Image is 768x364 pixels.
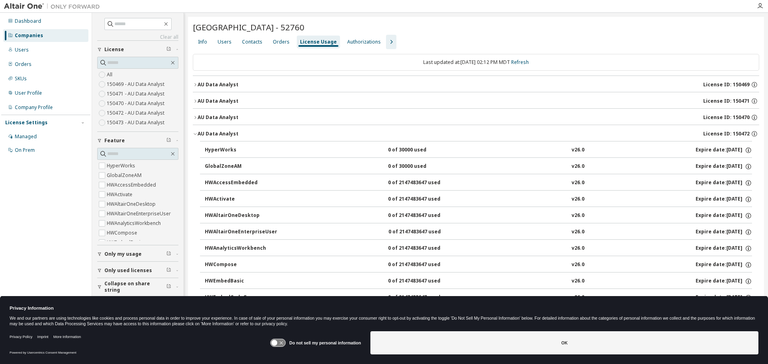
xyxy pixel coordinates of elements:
div: 0 of 2147483647 used [388,294,460,301]
button: GlobalZoneAM0 of 30000 usedv26.0Expire date:[DATE] [205,158,752,175]
div: Last updated at: [DATE] 02:12 PM MDT [193,54,759,71]
label: HWAltairOneDesktop [107,199,157,209]
div: Expire date: [DATE] [696,261,752,269]
span: [GEOGRAPHIC_DATA] - 52760 [193,22,304,33]
button: HWActivate0 of 2147483647 usedv26.0Expire date:[DATE] [205,191,752,208]
label: All [107,70,114,80]
div: HWEmbedCodeGen [205,294,277,301]
div: Orders [273,39,290,45]
div: v26.0 [572,196,584,203]
label: 150469 - AU Data Analyst [107,80,166,89]
div: License Usage [300,39,337,45]
div: AU Data Analyst [198,98,238,104]
button: HWCompose0 of 2147483647 usedv26.0Expire date:[DATE] [205,256,752,274]
span: License ID: 150471 [703,98,750,104]
label: 150471 - AU Data Analyst [107,89,166,99]
div: HWAnalyticsWorkbench [205,245,277,252]
div: v26.0 [572,163,584,170]
span: Clear filter [166,267,171,274]
div: AU Data Analyst [198,131,238,137]
div: v26.0 [572,179,584,187]
div: v26.0 [572,245,584,252]
div: HWActivate [205,196,277,203]
span: Only used licenses [104,267,152,274]
div: v26.0 [572,212,584,219]
div: License Settings [5,119,48,126]
div: Authorizations [347,39,381,45]
button: HWAnalyticsWorkbench0 of 2147483647 usedv26.0Expire date:[DATE] [205,240,752,257]
div: Expire date: [DATE] [696,278,752,285]
div: Users [218,39,232,45]
div: Companies [15,32,43,39]
div: HWCompose [205,261,277,269]
label: HWActivate [107,190,134,199]
div: HWAltairOneEnterpriseUser [205,229,277,236]
div: Expire date: [DATE] [696,245,752,252]
div: 0 of 2147483647 used [388,261,460,269]
div: Expire date: [DATE] [696,294,752,301]
div: Dashboard [15,18,41,24]
button: AU Data AnalystLicense ID: 150471 [193,92,759,110]
button: HyperWorks0 of 30000 usedv26.0Expire date:[DATE] [205,141,752,159]
button: HWEmbedBasic0 of 2147483647 usedv26.0Expire date:[DATE] [205,273,752,290]
span: License ID: 150470 [703,114,750,121]
img: Altair One [4,2,104,10]
div: GlobalZoneAM [205,163,277,170]
label: HWAnalyticsWorkbench [107,219,162,228]
span: Feature [104,137,125,144]
div: 0 of 2147483647 used [388,179,460,187]
button: Only used licenses [97,262,178,279]
span: Clear filter [166,46,171,53]
a: Refresh [511,59,529,66]
span: License [104,46,124,53]
label: 150472 - AU Data Analyst [107,108,166,118]
div: HWAltairOneDesktop [205,212,277,219]
div: v26.0 [572,278,584,285]
div: 0 of 2147483647 used [388,196,460,203]
button: HWEmbedCodeGen0 of 2147483647 usedv26.0Expire date:[DATE] [205,289,752,306]
div: Users [15,47,29,53]
div: Expire date: [DATE] [696,179,752,187]
div: Expire date: [DATE] [696,147,752,154]
div: 0 of 2147483647 used [388,212,460,219]
div: SKUs [15,76,27,82]
button: Collapse on share string [97,278,178,296]
label: HWEmbedBasic [107,238,144,247]
div: AU Data Analyst [198,82,238,88]
button: HWAltairOneDesktop0 of 2147483647 usedv26.0Expire date:[DATE] [205,207,752,225]
div: Company Profile [15,104,53,111]
div: AU Data Analyst [198,114,238,121]
label: 150470 - AU Data Analyst [107,99,166,108]
span: Clear filter [166,284,171,290]
label: 150473 - AU Data Analyst [107,118,166,127]
div: Expire date: [DATE] [696,196,752,203]
span: License ID: 150472 [703,131,750,137]
div: 0 of 30000 used [388,147,460,154]
div: Orders [15,61,32,68]
div: User Profile [15,90,42,96]
label: HyperWorks [107,161,137,171]
div: Expire date: [DATE] [696,229,752,236]
div: 0 of 2147483647 used [388,229,460,236]
label: HWAltairOneEnterpriseUser [107,209,172,219]
div: 0 of 30000 used [388,163,460,170]
div: v26.0 [572,147,584,154]
div: HWAccessEmbedded [205,179,277,187]
div: v26.0 [572,229,584,236]
button: AU Data AnalystLicense ID: 150470 [193,109,759,126]
button: Feature [97,132,178,149]
div: v26.0 [572,261,584,269]
label: HWCompose [107,228,139,238]
button: AU Data AnalystLicense ID: 150469 [193,76,759,93]
button: AU Data AnalystLicense ID: 150472 [193,125,759,143]
span: Clear filter [166,251,171,257]
button: HWAltairOneEnterpriseUser0 of 2147483647 usedv26.0Expire date:[DATE] [205,223,752,241]
label: HWAccessEmbedded [107,180,158,190]
span: Clear filter [166,137,171,144]
span: Only my usage [104,251,142,257]
div: Managed [15,133,37,140]
a: Clear all [97,34,178,40]
span: Collapse on share string [104,280,166,293]
div: Expire date: [DATE] [696,212,752,219]
button: HWAccessEmbedded0 of 2147483647 usedv26.0Expire date:[DATE] [205,174,752,192]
